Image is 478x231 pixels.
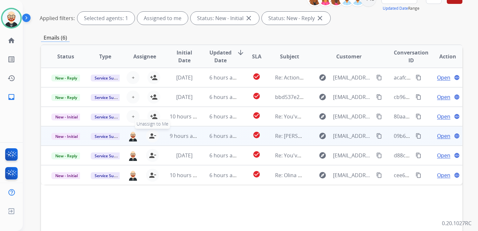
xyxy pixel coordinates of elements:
span: Open [437,132,450,140]
mat-icon: check_circle [253,170,260,178]
span: Open [437,171,450,179]
span: Open [437,152,450,159]
span: 9 hours ago [170,132,199,140]
mat-icon: explore [319,113,326,120]
span: 6 hours ago [209,113,239,120]
mat-icon: content_copy [376,75,382,80]
span: Service Support [91,94,128,101]
span: Updated Date [209,49,232,64]
div: Selected agents: 1 [77,12,135,25]
mat-icon: person_add [150,113,158,120]
th: Action [423,45,462,68]
mat-icon: check_circle [253,92,260,100]
mat-icon: person_add [150,74,158,81]
mat-icon: content_copy [416,152,421,158]
span: [DATE] [176,152,193,159]
mat-icon: content_copy [416,133,421,139]
mat-icon: explore [319,152,326,159]
span: Type [99,53,111,60]
span: Service Support [91,152,128,159]
span: Re: Olina has been shipped to you for servicing [275,172,390,179]
span: 6 hours ago [209,74,239,81]
span: Re: [PERSON_NAME] has been shipped to you for servicing [275,132,418,140]
mat-icon: language [454,152,460,158]
mat-icon: content_copy [376,114,382,119]
mat-icon: history [7,74,15,82]
span: Initial Date [170,49,198,64]
span: Service Support [91,75,128,81]
mat-icon: person_remove [149,152,156,159]
mat-icon: check_circle [253,151,260,158]
mat-icon: language [454,114,460,119]
span: [EMAIL_ADDRESS][DOMAIN_NAME] [333,132,373,140]
span: Open [437,93,450,101]
mat-icon: language [454,172,460,178]
p: Applied filters: [40,14,75,22]
span: + [132,93,135,101]
div: Status: New - Initial [191,12,259,25]
mat-icon: content_copy [416,172,421,178]
mat-icon: close [245,14,253,22]
mat-icon: arrow_downward [237,49,245,56]
div: Assigned to me [137,12,188,25]
mat-icon: content_copy [416,114,421,119]
img: agent-avatar [128,169,138,180]
span: Customer [336,53,362,60]
mat-icon: content_copy [376,172,382,178]
span: [DATE] [176,74,193,81]
mat-icon: home [7,37,15,44]
div: Status: New - Reply [262,12,330,25]
mat-icon: language [454,94,460,100]
p: 0.20.1027RC [442,219,471,227]
button: + [126,71,139,84]
button: Unassign to Me [146,129,159,142]
mat-icon: person_add [150,93,158,101]
span: Service Support [91,172,128,179]
p: Emails (6) [41,34,70,42]
span: Assignee [133,53,156,60]
mat-icon: person_remove [149,171,156,179]
span: 6 hours ago [209,132,239,140]
mat-icon: content_copy [376,94,382,100]
button: + [126,91,139,103]
span: Status [57,53,74,60]
mat-icon: content_copy [416,94,421,100]
mat-icon: person_remove [149,132,156,140]
span: [EMAIL_ADDRESS][DOMAIN_NAME] [333,74,373,81]
img: agent-avatar [128,130,138,141]
mat-icon: explore [319,132,326,140]
span: New - Reply [51,152,81,159]
span: Subject [280,53,299,60]
mat-icon: language [454,133,460,139]
span: + [132,113,135,120]
mat-icon: content_copy [376,133,382,139]
span: SLA [252,53,261,60]
span: Service Support [91,133,128,140]
span: 6 hours ago [209,172,239,179]
span: + [132,74,135,81]
mat-icon: close [316,14,324,22]
span: Open [437,74,450,81]
mat-icon: content_copy [416,75,421,80]
span: Open [437,113,450,120]
img: agent-avatar [128,150,138,161]
span: 10 hours ago [170,172,202,179]
mat-icon: list_alt [7,55,15,63]
mat-icon: language [454,75,460,80]
span: New - Reply [51,94,81,101]
mat-icon: explore [319,171,326,179]
span: New - Initial [51,133,82,140]
button: + [126,110,139,123]
span: Conversation ID [394,49,429,64]
span: New - Reply [51,75,81,81]
mat-icon: explore [319,74,326,81]
img: avatar [2,9,20,27]
mat-icon: inbox [7,93,15,101]
button: Updated Date [383,6,408,11]
mat-icon: explore [319,93,326,101]
mat-icon: content_copy [376,152,382,158]
span: Range [383,6,419,11]
span: [EMAIL_ADDRESS][DOMAIN_NAME] [333,113,373,120]
span: [EMAIL_ADDRESS][DOMAIN_NAME] [333,152,373,159]
span: [DATE] [176,93,193,101]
